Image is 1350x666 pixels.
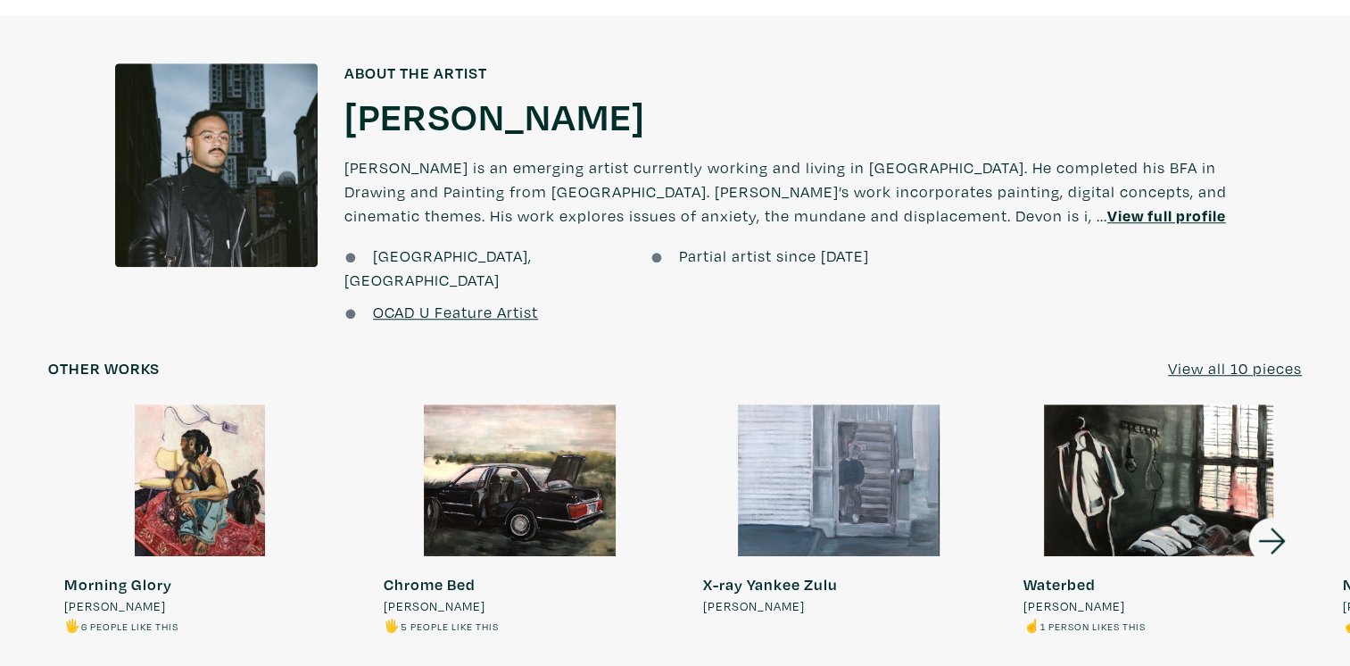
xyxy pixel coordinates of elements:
[48,404,352,635] a: Morning Glory [PERSON_NAME] 🖐️6 people like this
[687,404,990,616] a: X-ray Yankee Zulu [PERSON_NAME]
[64,596,166,616] span: [PERSON_NAME]
[1023,616,1146,636] li: ☝️
[1040,620,1146,633] small: 1 person likes this
[368,404,671,635] a: Chrome Bed [PERSON_NAME] 🖐️5 people like this
[1168,356,1302,380] a: View all 10 pieces
[1023,574,1096,595] strong: Waterbed
[64,616,178,636] li: 🖐️
[1007,404,1311,635] a: Waterbed [PERSON_NAME] ☝️1 person likes this
[1023,596,1125,616] span: [PERSON_NAME]
[373,302,538,322] a: OCAD U Feature Artist
[344,246,532,290] span: [GEOGRAPHIC_DATA], [GEOGRAPHIC_DATA]
[48,359,160,379] h6: Other works
[384,596,485,616] span: [PERSON_NAME]
[679,246,869,266] span: Partial artist since [DATE]
[344,139,1236,244] p: [PERSON_NAME] is an emerging artist currently working and living in [GEOGRAPHIC_DATA]. He complet...
[703,574,838,595] strong: X-ray Yankee Zulu
[344,63,1236,83] h6: About the artist
[703,596,805,616] span: [PERSON_NAME]
[64,574,172,595] strong: Morning Glory
[384,616,499,636] li: 🖐️
[81,620,178,633] small: 6 people like this
[344,91,645,139] a: [PERSON_NAME]
[1107,205,1226,226] a: View full profile
[384,574,476,595] strong: Chrome Bed
[401,620,499,633] small: 5 people like this
[1168,358,1302,379] u: View all 10 pieces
